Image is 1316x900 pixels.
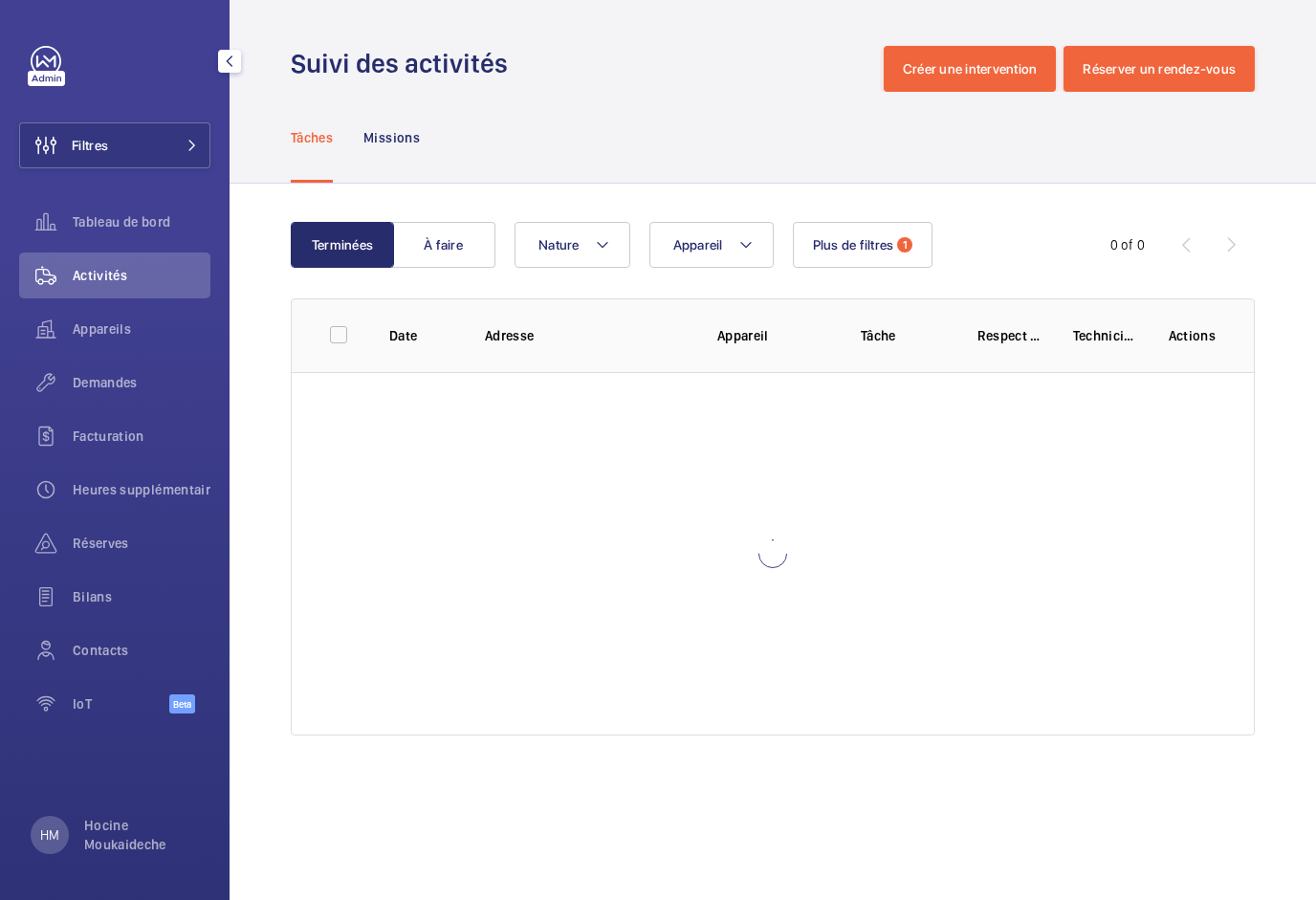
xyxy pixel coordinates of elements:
span: Contacts [73,641,210,660]
span: Activités [73,266,210,285]
button: Plus de filtres1 [793,222,933,268]
span: Réserves [73,534,210,553]
span: IoT [73,694,169,713]
button: Nature [515,222,630,268]
span: Demandes [73,373,210,392]
button: Terminées [291,222,394,268]
p: Missions [363,128,420,147]
span: Nature [538,237,580,252]
p: Appareil [717,326,830,345]
span: Beta [169,694,195,713]
p: Adresse [485,326,687,345]
span: Tableau de bord [73,212,210,231]
div: 0 of 0 [1110,235,1145,254]
p: Actions [1169,326,1216,345]
span: Bilans [73,587,210,606]
p: HM [40,825,59,845]
span: Appareils [73,319,210,339]
h1: Suivi des activités [291,46,519,81]
span: 1 [897,237,912,252]
button: À faire [392,222,495,268]
p: Hocine Moukaideche [84,816,199,854]
p: Tâches [291,128,333,147]
p: Respect délai [977,326,1042,345]
span: Filtres [72,136,108,155]
button: Réserver un rendez-vous [1064,46,1255,92]
span: Plus de filtres [813,237,894,252]
span: Appareil [673,237,723,252]
span: Heures supplémentaires [73,480,210,499]
button: Appareil [649,222,774,268]
button: Filtres [19,122,210,168]
p: Technicien [1073,326,1138,345]
p: Date [389,326,454,345]
span: Facturation [73,427,210,446]
p: Tâche [861,326,947,345]
button: Créer une intervention [884,46,1057,92]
